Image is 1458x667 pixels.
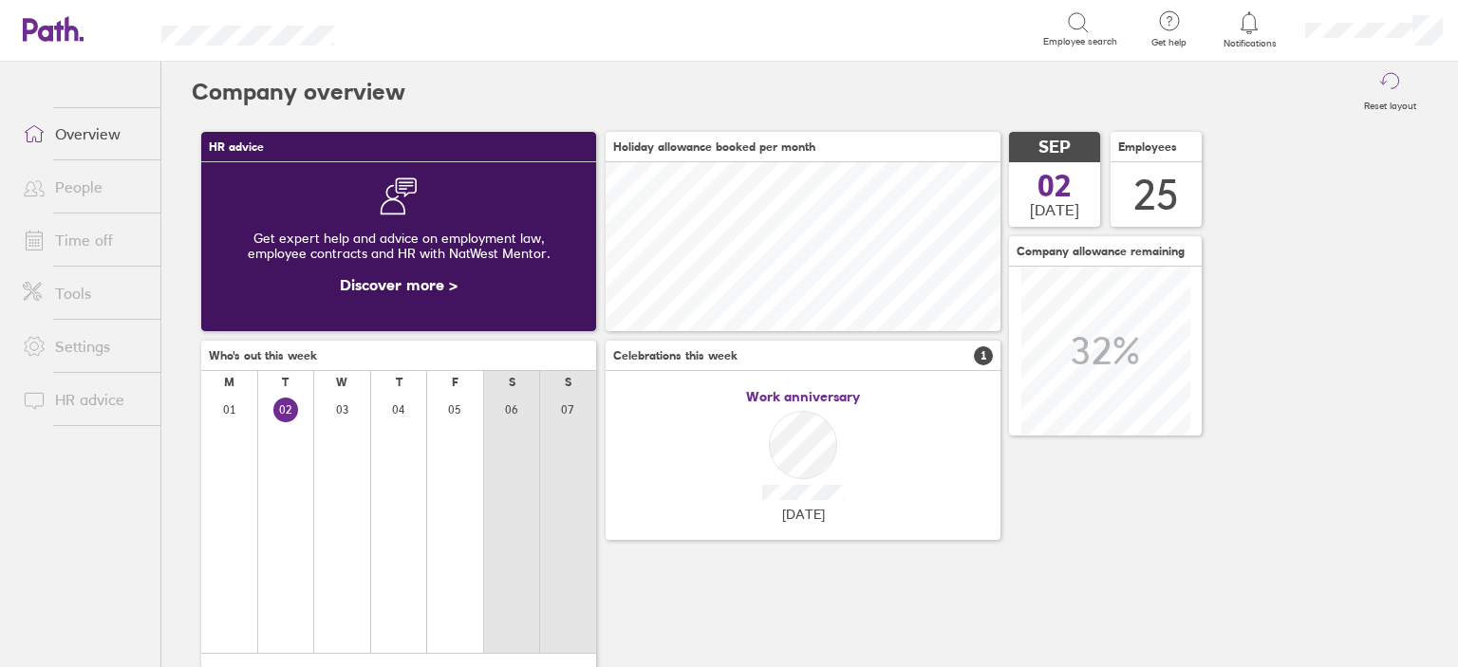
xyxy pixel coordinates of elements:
[782,507,825,522] span: [DATE]
[192,62,405,122] h2: Company overview
[209,349,317,362] span: Who's out this week
[282,376,289,389] div: T
[8,327,160,365] a: Settings
[452,376,458,389] div: F
[1219,38,1280,49] span: Notifications
[396,376,402,389] div: T
[340,275,458,294] a: Discover more >
[1030,201,1079,218] span: [DATE]
[565,376,571,389] div: S
[974,346,993,365] span: 1
[385,20,434,37] div: Search
[336,376,347,389] div: W
[613,349,738,362] span: Celebrations this week
[8,274,160,312] a: Tools
[8,221,160,259] a: Time off
[1353,62,1428,122] button: Reset layout
[1138,37,1200,48] span: Get help
[509,376,515,389] div: S
[209,140,264,154] span: HR advice
[8,168,160,206] a: People
[746,389,860,404] span: Work anniversary
[1219,9,1280,49] a: Notifications
[613,140,815,154] span: Holiday allowance booked per month
[1038,138,1071,157] span: SEP
[216,215,581,276] div: Get expert help and advice on employment law, employee contracts and HR with NatWest Mentor.
[8,115,160,153] a: Overview
[1118,140,1177,154] span: Employees
[1133,171,1179,219] div: 25
[224,376,234,389] div: M
[1043,36,1117,47] span: Employee search
[8,380,160,418] a: HR advice
[1037,171,1072,201] span: 02
[1017,245,1185,258] span: Company allowance remaining
[1353,95,1428,112] label: Reset layout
